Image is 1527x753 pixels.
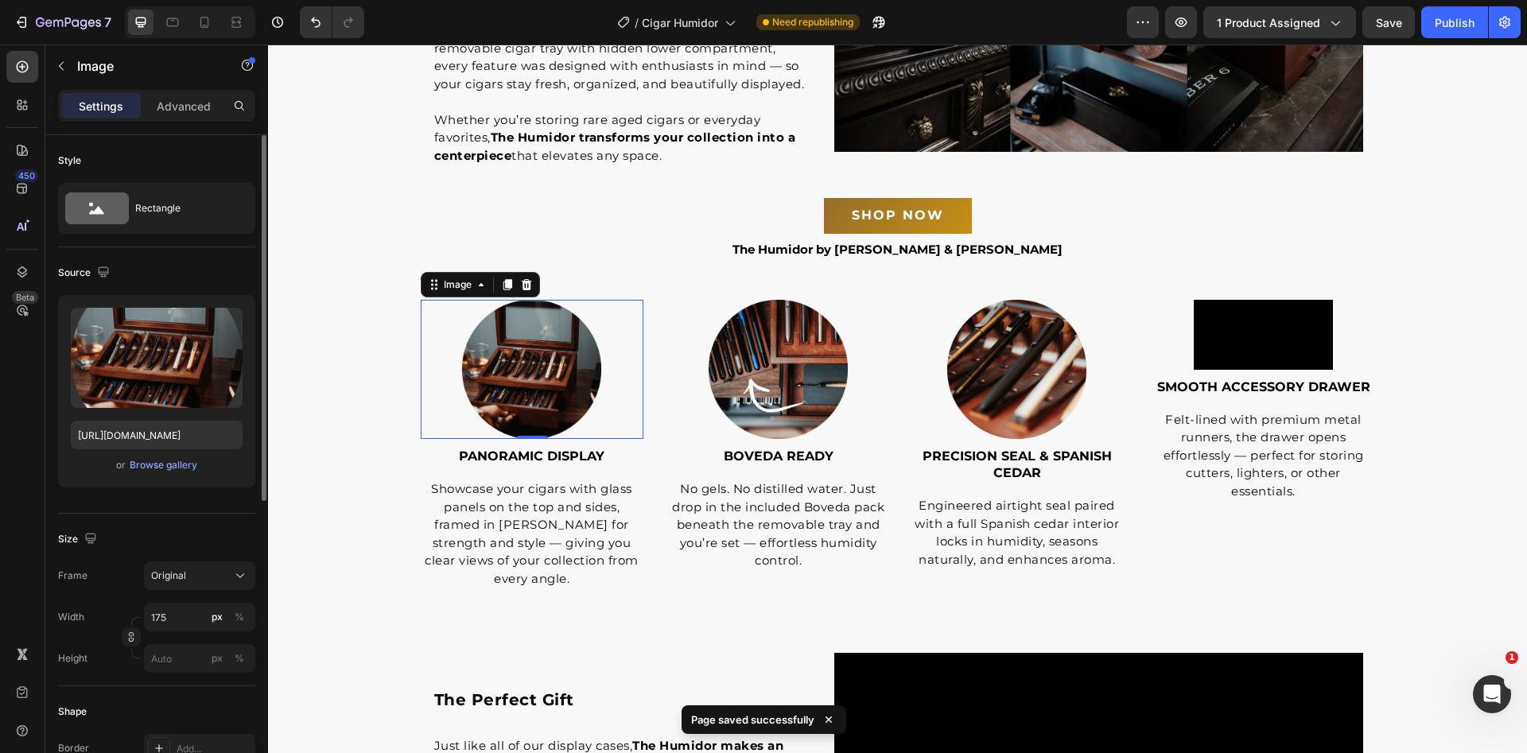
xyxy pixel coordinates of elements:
span: or [116,456,126,475]
span: 1 product assigned [1217,14,1320,31]
button: px [230,607,249,627]
span: Original [151,569,186,583]
p: Image [77,56,212,76]
div: Beta [12,291,38,304]
p: Just like all of our display cases, [166,693,541,728]
button: 1 product assigned [1203,6,1356,38]
span: / [635,14,639,31]
strong: The Humidor by [PERSON_NAME] & [PERSON_NAME] [464,197,795,212]
div: Image [173,233,207,247]
img: preview-image [71,308,243,408]
div: % [235,610,244,624]
button: px [230,649,249,668]
span: Need republishing [772,15,853,29]
p: Whether you’re storing rare aged cigars or everyday favorites, that elevates any space. [166,67,541,121]
input: https://example.com/image.jpg [71,421,243,449]
a: SHOP NOW [556,153,704,189]
video: Video [926,255,1065,325]
span: 1 [1506,651,1518,664]
div: Size [58,529,100,550]
div: Style [58,153,81,168]
strong: The Humidor transforms your collection into a centerpiece [166,85,528,118]
p: Page saved successfully [691,712,814,728]
img: gempages_473355238577800198-ec857ee7-55c9-47c5-aade-23a30bcd1987.png [194,255,333,394]
button: Original [144,561,255,590]
div: 450 [15,169,38,182]
button: Save [1362,6,1415,38]
label: Frame [58,569,87,583]
p: Settings [79,98,123,115]
button: % [208,607,227,627]
img: gempages_473355238577800198-7a4f3adf-4baf-43e3-9c64-27d7d177206c.png [679,255,818,394]
p: PANORAMIC DISPLAY [154,404,374,421]
div: Source [58,262,113,284]
input: px% [144,603,255,631]
label: Height [58,651,87,666]
label: Width [58,610,84,624]
button: % [208,649,227,668]
iframe: Intercom live chat [1473,675,1511,713]
span: the perfect gift [166,646,306,665]
div: px [212,651,223,666]
p: PRECISION SEAL & SPANISH CEDAR [639,404,859,437]
span: Save [1376,16,1402,29]
p: Advanced [157,98,211,115]
p: Showcase your cigars with glass panels on the top and sides, framed in [PERSON_NAME] for strength... [154,436,374,543]
p: 7 [104,13,111,32]
button: Browse gallery [129,457,198,473]
div: % [235,651,244,666]
div: Publish [1435,14,1475,31]
p: Felt-lined with premium metal runners, the drawer opens effortlessly — perfect for storing cutter... [886,367,1105,456]
div: px [212,610,223,624]
p: BOVEDA READY [401,404,620,421]
span: Cigar Humidor [642,14,718,31]
button: 7 [6,6,119,38]
div: Browse gallery [130,458,197,472]
div: Undo/Redo [300,6,364,38]
div: Rectangle [135,190,232,227]
iframe: Design area [268,45,1527,753]
p: Engineered airtight seal paired with a full Spanish cedar interior locks in humidity, seasons nat... [639,452,859,524]
button: Publish [1421,6,1488,38]
div: Shape [58,704,87,719]
input: px% [144,644,255,673]
p: SMOOTH ACCESSORY DRAWER [886,335,1105,351]
img: gempages_473355238577800198-134e9a70-011d-4a54-b1b7-13ebe0846808.png [441,255,580,394]
p: No gels. No distilled water. Just drop in the included Boveda pack beneath the removable tray and... [401,436,620,526]
p: SHOP NOW [584,160,676,183]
